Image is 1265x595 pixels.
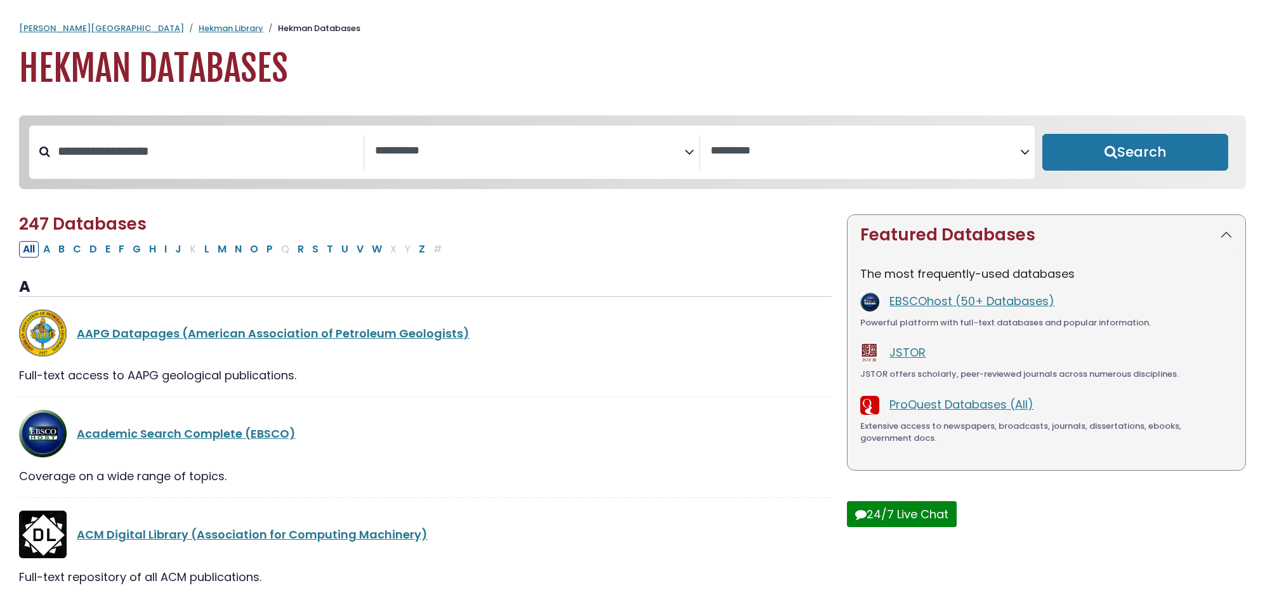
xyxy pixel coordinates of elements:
button: Filter Results D [86,241,101,258]
button: Filter Results C [69,241,85,258]
button: Filter Results V [353,241,367,258]
button: Filter Results Z [415,241,429,258]
div: Full-text access to AAPG geological publications. [19,367,832,384]
button: Filter Results W [368,241,386,258]
button: Filter Results P [263,241,277,258]
button: Filter Results H [145,241,160,258]
a: Hekman Library [199,22,263,34]
button: Filter Results J [171,241,185,258]
a: ACM Digital Library (Association for Computing Machinery) [77,526,428,542]
h3: A [19,278,832,297]
a: AAPG Datapages (American Association of Petroleum Geologists) [77,325,469,341]
button: Filter Results O [246,241,262,258]
button: Filter Results R [294,241,308,258]
input: Search database by title or keyword [50,141,364,162]
div: Powerful platform with full-text databases and popular information. [860,317,1233,329]
button: Filter Results F [115,241,128,258]
button: Filter Results E [102,241,114,258]
nav: Search filters [19,115,1246,189]
div: Coverage on a wide range of topics. [19,468,832,485]
div: Extensive access to newspapers, broadcasts, journals, dissertations, ebooks, government docs. [860,420,1233,445]
button: Filter Results G [129,241,145,258]
button: Filter Results S [308,241,322,258]
button: Submit for Search Results [1042,134,1228,171]
button: Featured Databases [848,215,1245,255]
button: Filter Results L [200,241,213,258]
a: JSTOR [889,344,926,360]
li: Hekman Databases [263,22,360,35]
button: 24/7 Live Chat [847,501,957,527]
button: Filter Results A [39,241,54,258]
a: [PERSON_NAME][GEOGRAPHIC_DATA] [19,22,184,34]
div: JSTOR offers scholarly, peer-reviewed journals across numerous disciplines. [860,368,1233,381]
textarea: Search [375,145,685,158]
a: ProQuest Databases (All) [889,396,1033,412]
a: EBSCOhost (50+ Databases) [889,293,1054,309]
textarea: Search [711,145,1020,158]
button: All [19,241,39,258]
button: Filter Results U [338,241,352,258]
p: The most frequently-used databases [860,265,1233,282]
button: Filter Results T [323,241,337,258]
nav: breadcrumb [19,22,1246,35]
button: Filter Results I [161,241,171,258]
a: Academic Search Complete (EBSCO) [77,426,296,441]
button: Filter Results B [55,241,69,258]
div: Full-text repository of all ACM publications. [19,568,832,585]
div: Alpha-list to filter by first letter of database name [19,240,447,256]
button: Filter Results M [214,241,230,258]
button: Filter Results N [231,241,246,258]
span: 247 Databases [19,213,147,235]
h1: Hekman Databases [19,48,1246,90]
